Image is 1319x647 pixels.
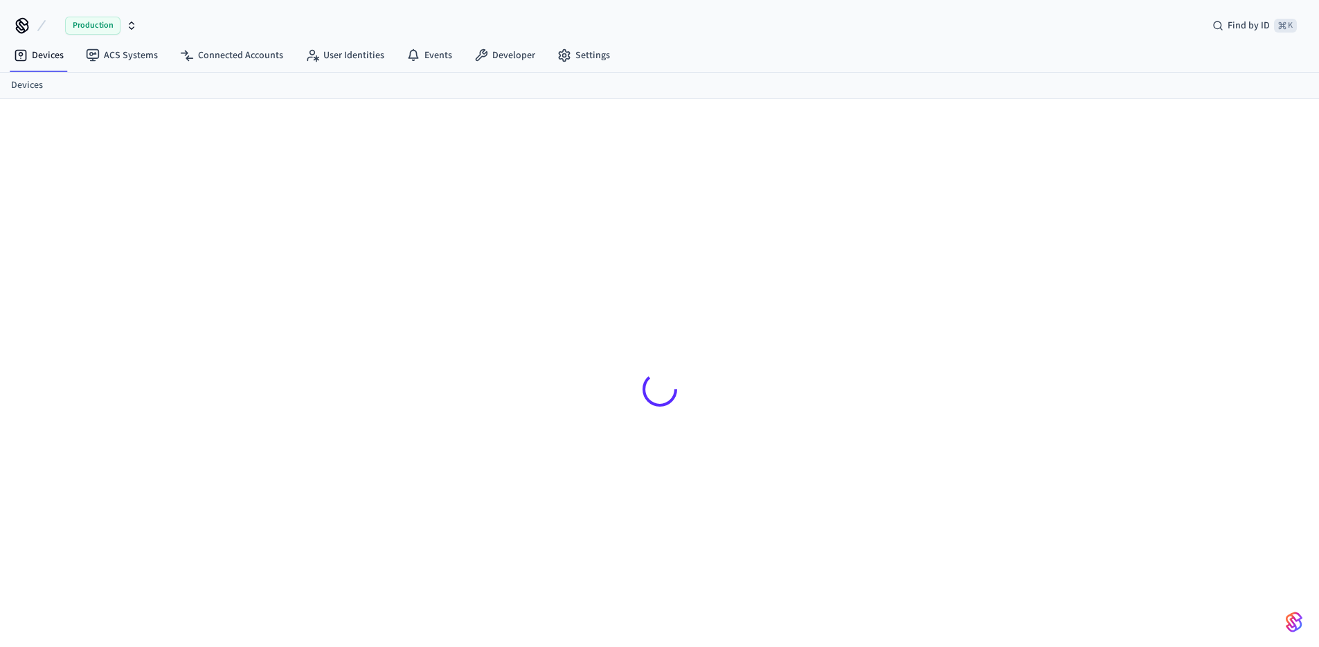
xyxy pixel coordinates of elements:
[1228,19,1270,33] span: Find by ID
[294,43,395,68] a: User Identities
[3,43,75,68] a: Devices
[463,43,546,68] a: Developer
[1286,611,1302,633] img: SeamLogoGradient.69752ec5.svg
[1201,13,1308,38] div: Find by ID⌘ K
[11,78,43,93] a: Devices
[546,43,621,68] a: Settings
[169,43,294,68] a: Connected Accounts
[1274,19,1297,33] span: ⌘ K
[75,43,169,68] a: ACS Systems
[65,17,120,35] span: Production
[395,43,463,68] a: Events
